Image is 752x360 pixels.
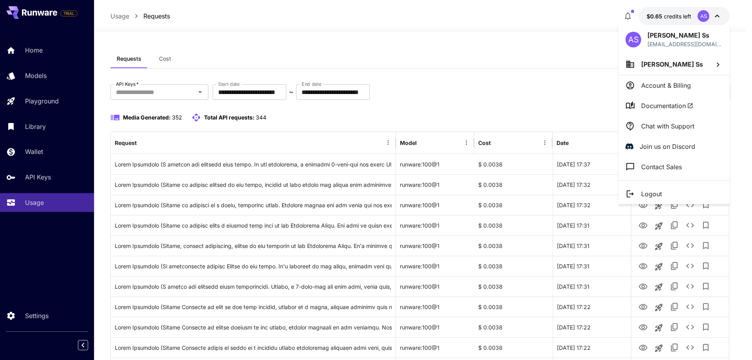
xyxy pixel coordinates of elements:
span: [PERSON_NAME] Ss [641,60,703,68]
p: Account & Billing [641,81,691,90]
p: [EMAIL_ADDRESS][DOMAIN_NAME] [647,40,723,48]
div: contactme@ashwathshivaram.com [647,40,723,48]
p: Chat with Support [641,121,694,131]
button: [PERSON_NAME] Ss [618,54,730,75]
p: Logout [641,189,662,199]
p: Join us on Discord [640,142,695,151]
span: Documentation [641,101,693,110]
p: Contact Sales [641,162,682,172]
p: [PERSON_NAME] Ss [647,31,723,40]
div: AS [625,32,641,47]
